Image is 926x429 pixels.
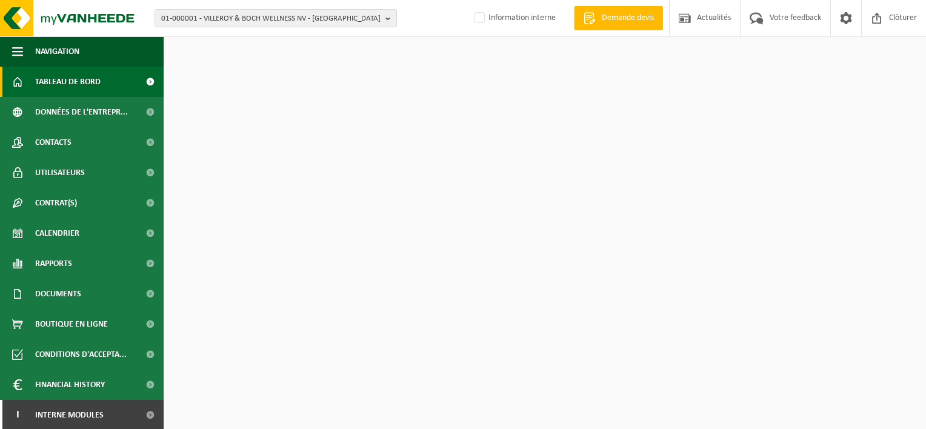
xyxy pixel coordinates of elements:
[35,158,85,188] span: Utilisateurs
[35,127,72,158] span: Contacts
[35,36,79,67] span: Navigation
[35,67,101,97] span: Tableau de bord
[471,9,556,27] label: Information interne
[574,6,663,30] a: Demande devis
[35,97,128,127] span: Données de l'entrepr...
[161,10,381,28] span: 01-000001 - VILLEROY & BOCH WELLNESS NV - [GEOGRAPHIC_DATA]
[599,12,657,24] span: Demande devis
[35,339,127,370] span: Conditions d'accepta...
[35,279,81,309] span: Documents
[155,9,397,27] button: 01-000001 - VILLEROY & BOCH WELLNESS NV - [GEOGRAPHIC_DATA]
[35,309,108,339] span: Boutique en ligne
[35,370,105,400] span: Financial History
[35,188,77,218] span: Contrat(s)
[35,218,79,248] span: Calendrier
[35,248,72,279] span: Rapports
